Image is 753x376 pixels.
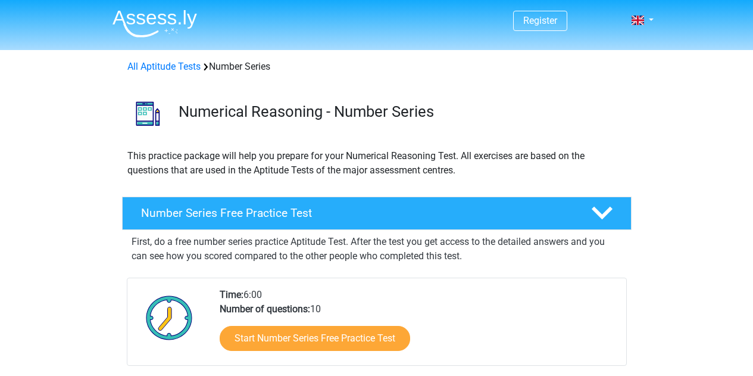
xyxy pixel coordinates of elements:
b: Time: [220,289,243,300]
a: Number Series Free Practice Test [117,197,636,230]
h4: Number Series Free Practice Test [141,206,572,220]
a: Register [523,15,557,26]
img: Assessly [113,10,197,38]
p: First, do a free number series practice Aptitude Test. After the test you get access to the detai... [132,235,622,263]
img: Clock [139,288,199,347]
div: 6:00 10 [211,288,626,365]
b: Number of questions: [220,303,310,315]
a: Start Number Series Free Practice Test [220,326,410,351]
img: number series [123,88,173,139]
p: This practice package will help you prepare for your Numerical Reasoning Test. All exercises are ... [127,149,626,178]
a: All Aptitude Tests [127,61,201,72]
h3: Numerical Reasoning - Number Series [179,102,622,121]
div: Number Series [123,60,631,74]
